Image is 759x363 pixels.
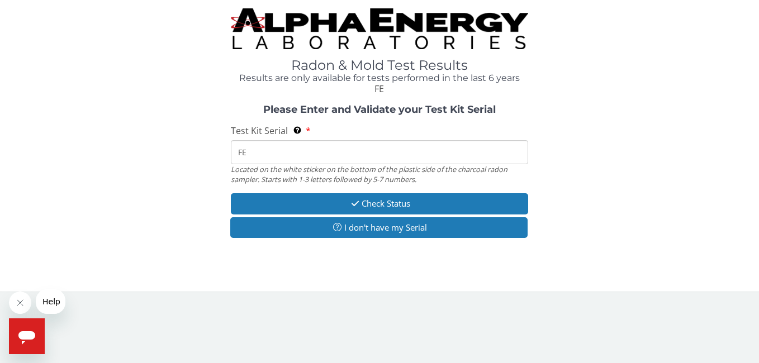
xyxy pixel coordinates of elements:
[231,8,528,49] img: TightCrop.jpg
[9,318,45,354] iframe: Button to launch messaging window
[231,193,528,214] button: Check Status
[231,164,528,185] div: Located on the white sticker on the bottom of the plastic side of the charcoal radon sampler. Sta...
[374,83,384,95] span: FE
[263,103,496,116] strong: Please Enter and Validate your Test Kit Serial
[9,292,31,314] iframe: Close message
[231,73,528,83] h4: Results are only available for tests performed in the last 6 years
[231,125,288,137] span: Test Kit Serial
[230,217,527,238] button: I don't have my Serial
[36,289,65,314] iframe: Message from company
[231,58,528,73] h1: Radon & Mold Test Results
